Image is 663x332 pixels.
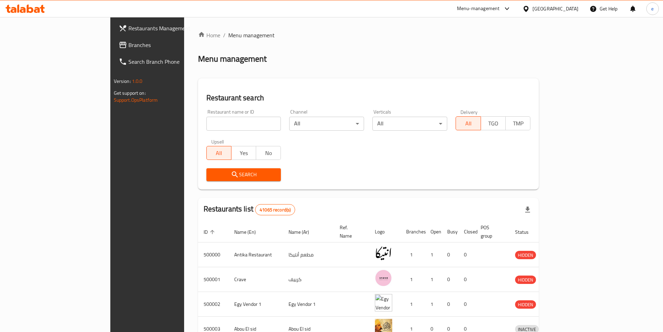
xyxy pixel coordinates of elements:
[484,118,503,129] span: TGO
[229,267,283,292] td: Crave
[372,117,447,131] div: All
[340,223,361,240] span: Ref. Name
[369,221,401,242] th: Logo
[459,118,478,129] span: All
[211,139,224,144] label: Upsell
[442,267,458,292] td: 0
[204,228,217,236] span: ID
[204,204,295,215] h2: Restaurants list
[515,301,536,309] span: HIDDEN
[283,267,334,292] td: كرييف
[229,242,283,267] td: Antika Restaurant
[255,204,295,215] div: Total records count
[228,31,275,39] span: Menu management
[198,53,267,64] h2: Menu management
[401,267,425,292] td: 1
[114,77,131,86] span: Version:
[425,242,442,267] td: 1
[234,228,265,236] span: Name (En)
[289,228,318,236] span: Name (Ar)
[128,57,215,66] span: Search Branch Phone
[515,276,536,284] div: HIDDEN
[259,148,278,158] span: No
[114,88,146,98] span: Get support on:
[508,118,528,129] span: TMP
[457,5,500,13] div: Menu-management
[223,31,226,39] li: /
[128,41,215,49] span: Branches
[442,242,458,267] td: 0
[283,292,334,317] td: Egy Vendor 1
[234,148,253,158] span: Yes
[442,292,458,317] td: 0
[505,116,530,130] button: TMP
[113,20,221,37] a: Restaurants Management
[375,269,392,287] img: Crave
[532,5,578,13] div: [GEOGRAPHIC_DATA]
[456,116,481,130] button: All
[425,267,442,292] td: 1
[515,251,536,259] span: HIDDEN
[255,207,295,213] span: 41065 record(s)
[401,242,425,267] td: 1
[458,221,475,242] th: Closed
[515,276,536,284] span: HIDDEN
[458,242,475,267] td: 0
[206,146,231,160] button: All
[132,77,143,86] span: 1.0.0
[375,245,392,262] img: Antika Restaurant
[515,300,536,309] div: HIDDEN
[206,117,281,131] input: Search for restaurant name or ID..
[481,116,506,130] button: TGO
[128,24,215,32] span: Restaurants Management
[113,53,221,70] a: Search Branch Phone
[442,221,458,242] th: Busy
[256,146,281,160] button: No
[401,292,425,317] td: 1
[425,292,442,317] td: 1
[401,221,425,242] th: Branches
[458,292,475,317] td: 0
[198,31,539,39] nav: breadcrumb
[458,267,475,292] td: 0
[481,223,501,240] span: POS group
[229,292,283,317] td: Egy Vendor 1
[283,242,334,267] td: مطعم أنتيكا
[289,117,364,131] div: All
[114,95,158,105] a: Support.OpsPlatform
[212,170,276,179] span: Search
[113,37,221,53] a: Branches
[460,109,478,114] label: Delivery
[651,5,654,13] span: e
[515,228,538,236] span: Status
[206,93,531,103] h2: Restaurant search
[206,168,281,181] button: Search
[375,294,392,311] img: Egy Vendor 1
[519,201,536,218] div: Export file
[231,146,256,160] button: Yes
[210,148,229,158] span: All
[425,221,442,242] th: Open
